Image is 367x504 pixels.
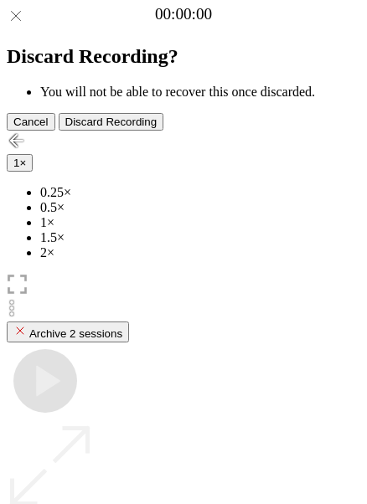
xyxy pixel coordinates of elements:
button: Discard Recording [59,113,164,131]
span: 1 [13,157,19,169]
h2: Discard Recording? [7,45,360,68]
li: You will not be able to recover this once discarded. [40,85,360,100]
li: 2× [40,245,360,260]
li: 1.5× [40,230,360,245]
button: Archive 2 sessions [7,321,129,342]
li: 0.5× [40,200,360,215]
a: 00:00:00 [155,5,212,23]
button: 1× [7,154,33,172]
button: Cancel [7,113,55,131]
li: 1× [40,215,360,230]
li: 0.25× [40,185,360,200]
div: Archive 2 sessions [13,324,122,340]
